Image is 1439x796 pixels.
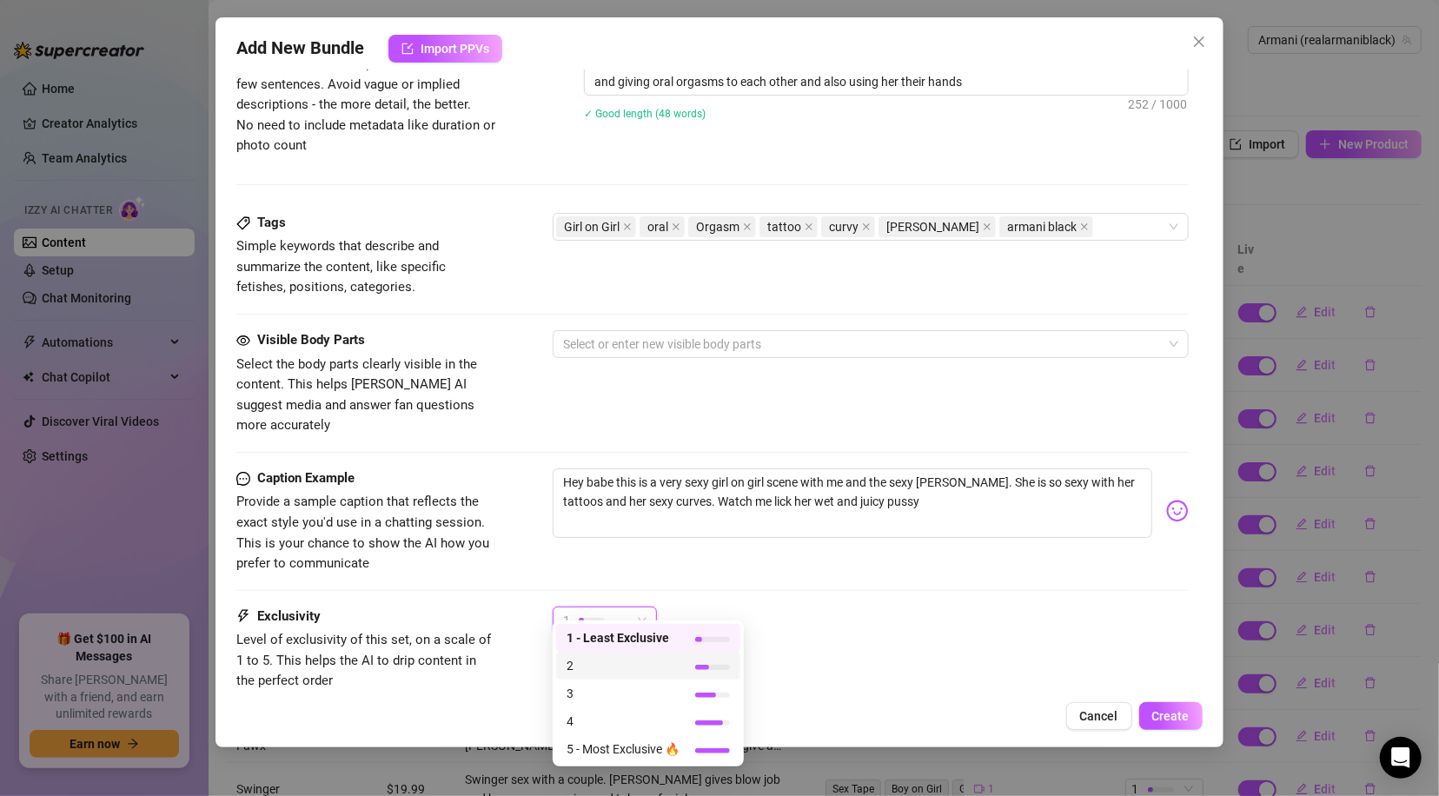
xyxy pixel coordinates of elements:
[564,217,620,236] span: Girl on Girl
[236,334,250,348] span: eye
[1380,737,1422,779] div: Open Intercom Messenger
[696,217,739,236] span: Orgasm
[886,217,979,236] span: [PERSON_NAME]
[556,216,636,237] span: Girl on Girl
[421,42,489,56] span: Import PPVs
[743,222,752,231] span: close
[983,222,991,231] span: close
[567,656,680,675] span: 2
[759,216,818,237] span: tattoo
[236,468,250,489] span: message
[236,494,489,571] span: Provide a sample caption that reflects the exact style you'd use in a chatting session. This is y...
[1007,217,1077,236] span: armani black
[1080,709,1118,723] span: Cancel
[236,632,491,688] span: Level of exclusivity of this set, on a scale of 1 to 5. This helps the AI to drip content in the ...
[1166,500,1189,522] img: svg%3e
[584,108,706,120] span: ✓ Good length (48 words)
[999,216,1093,237] span: armani black
[1192,35,1206,49] span: close
[567,712,680,731] span: 4
[567,628,680,647] span: 1 - Least Exclusive
[1066,702,1132,730] button: Cancel
[257,332,365,348] strong: Visible Body Parts
[1139,702,1203,730] button: Create
[805,222,813,231] span: close
[829,217,859,236] span: curvy
[567,740,680,759] span: 5 - Most Exclusive 🔥
[862,222,871,231] span: close
[688,216,756,237] span: Orgasm
[236,607,250,627] span: thunderbolt
[236,238,446,295] span: Simple keywords that describe and summarize the content, like specific fetishes, positions, categ...
[1152,709,1190,723] span: Create
[1080,222,1089,231] span: close
[388,35,502,63] button: Import PPVs
[401,43,414,55] span: import
[257,470,355,486] strong: Caption Example
[236,356,477,434] span: Select the body parts clearly visible in the content. This helps [PERSON_NAME] AI suggest media a...
[1185,35,1213,49] span: Close
[236,35,364,63] span: Add New Bundle
[553,468,1151,538] textarea: Hey babe this is a very sexy girl on girl scene with me and the sexy [PERSON_NAME]. She is so sex...
[257,608,321,624] strong: Exclusivity
[236,56,505,153] span: Write a detailed description of the content in a few sentences. Avoid vague or implied descriptio...
[236,216,250,230] span: tag
[767,217,801,236] span: tattoo
[563,607,570,633] span: 1
[640,216,685,237] span: oral
[821,216,875,237] span: curvy
[879,216,996,237] span: nara ford
[567,684,680,703] span: 3
[623,222,632,231] span: close
[672,222,680,231] span: close
[647,217,668,236] span: oral
[1185,28,1213,56] button: Close
[257,215,286,230] strong: Tags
